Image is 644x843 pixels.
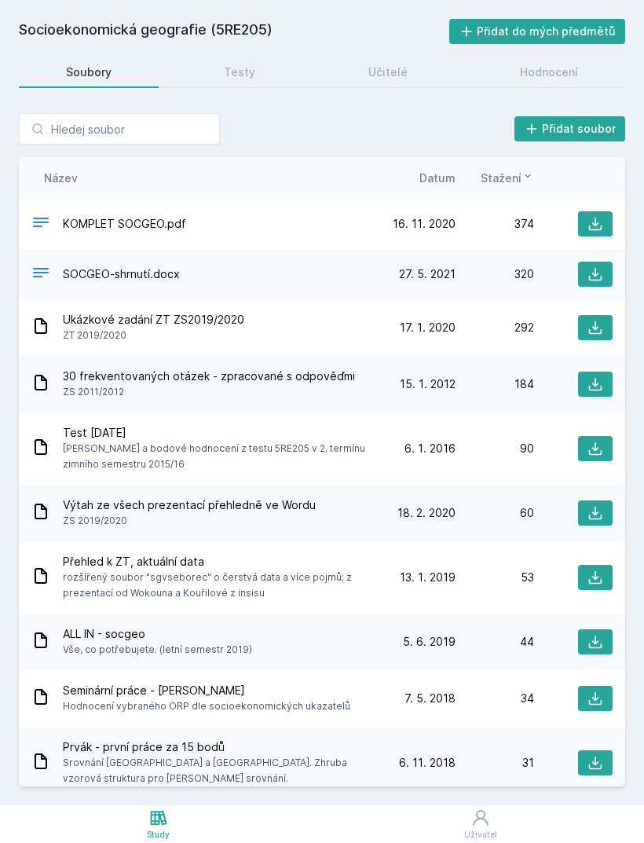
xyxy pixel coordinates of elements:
[456,441,534,456] div: 90
[399,755,456,771] span: 6. 11. 2018
[400,376,456,392] span: 15. 1. 2012
[368,64,408,80] div: Učitelé
[63,642,252,658] span: Vše, co potřebujete. (letní semestr 2019)
[63,216,186,232] span: KOMPLET SOCGEO.pdf
[44,170,78,186] button: Název
[63,384,355,400] span: ZS 2011/2012
[66,64,112,80] div: Soubory
[456,755,534,771] div: 31
[19,113,220,145] input: Hledej soubor
[456,216,534,232] div: 374
[63,554,371,570] span: Přehled k ZT, aktuální data
[456,320,534,335] div: 292
[63,266,180,282] span: SOCGEO-shrnutí.docx
[474,57,626,88] a: Hodnocení
[481,170,521,186] span: Stažení
[456,266,534,282] div: 320
[456,376,534,392] div: 184
[399,266,456,282] span: 27. 5. 2021
[63,368,355,384] span: 30 frekventovaných otázek - zpracované s odpověďmi
[321,57,455,88] a: Učitelé
[63,312,244,328] span: Ukázkové zadání ZT ZS2019/2020
[449,19,626,44] button: Přidat do mých předmětů
[63,497,316,513] span: Výtah ze všech prezentací přehledně ve Wordu
[456,505,534,521] div: 60
[481,170,534,186] button: Stažení
[177,57,303,88] a: Testy
[520,64,578,80] div: Hodnocení
[31,213,50,236] div: PDF
[514,116,626,141] button: Přidat soubor
[63,513,316,529] span: ZS 2019/2020
[31,263,50,286] div: DOCX
[19,19,449,44] h2: Socioekonomická geografie (5RE205)
[400,570,456,585] span: 13. 1. 2019
[19,57,159,88] a: Soubory
[397,505,456,521] span: 18. 2. 2020
[63,425,371,441] span: Test [DATE]
[63,739,371,755] span: Prvák - první práce za 15 bodů
[464,829,497,841] div: Uživatel
[456,570,534,585] div: 53
[63,441,371,472] span: [PERSON_NAME] a bodové hodnocení z testu 5RE205 v 2. termínu zimního semestru 2015/16
[456,691,534,706] div: 34
[400,320,456,335] span: 17. 1. 2020
[63,683,350,698] span: Seminární práce - [PERSON_NAME]
[147,829,170,841] div: Study
[404,691,456,706] span: 7. 5. 2018
[456,634,534,650] div: 44
[63,570,371,601] span: rozšířený soubor "sgvseborec" o čerstvá data a více pojmů; z prezentací od Wokouna a Kouřilové z ...
[393,216,456,232] span: 16. 11. 2020
[419,170,456,186] button: Datum
[403,634,456,650] span: 5. 6. 2019
[404,441,456,456] span: 6. 1. 2016
[63,626,252,642] span: ALL IN - socgeo
[63,698,350,714] span: Hodnocení vybraného ORP dle socioekonomických ukazatelů
[224,64,255,80] div: Testy
[63,755,371,786] span: Srovnání [GEOGRAPHIC_DATA] a [GEOGRAPHIC_DATA]. Zhruba vzorová struktura pro [PERSON_NAME] srovnání.
[63,328,244,343] span: ZT 2019/2020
